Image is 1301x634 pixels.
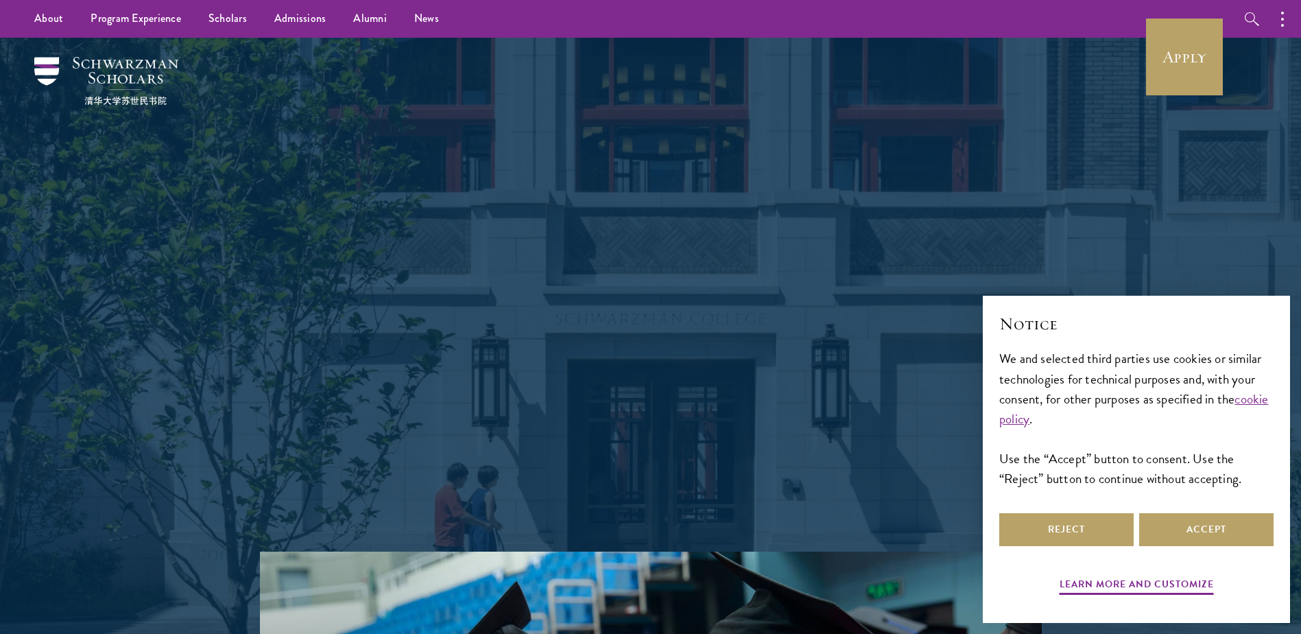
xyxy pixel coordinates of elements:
[1060,576,1214,597] button: Learn more and customize
[1139,513,1274,546] button: Accept
[999,312,1274,336] h2: Notice
[1146,19,1223,95] a: Apply
[34,57,178,105] img: Schwarzman Scholars
[404,273,898,437] p: Schwarzman Scholars is a prestigious one-year, fully funded master’s program in global affairs at...
[999,349,1274,488] div: We and selected third parties use cookies or similar technologies for technical purposes and, wit...
[999,513,1134,546] button: Reject
[999,389,1269,429] a: cookie policy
